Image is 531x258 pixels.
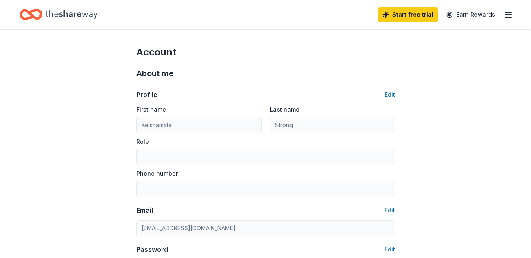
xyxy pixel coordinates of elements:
a: Home [20,5,98,24]
button: Edit [385,90,395,99]
label: Role [136,138,149,146]
button: Edit [385,245,395,254]
label: Last name [270,106,299,114]
label: Phone number [136,170,178,178]
a: Earn Rewards [441,7,500,22]
div: Profile [136,90,157,99]
div: Account [136,46,395,59]
a: Start free trial [378,7,438,22]
label: First name [136,106,166,114]
div: Email [136,205,153,215]
button: Edit [385,205,395,215]
div: Password [136,245,168,254]
div: About me [136,67,395,80]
